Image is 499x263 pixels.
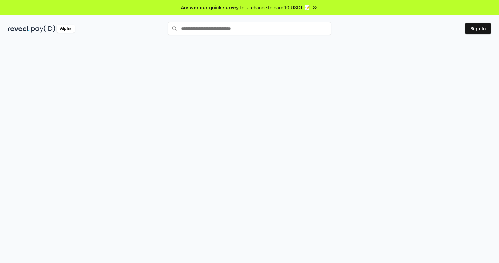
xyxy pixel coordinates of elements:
img: reveel_dark [8,25,30,33]
span: for a chance to earn 10 USDT 📝 [240,4,310,11]
span: Answer our quick survey [181,4,239,11]
button: Sign In [465,23,491,34]
img: pay_id [31,25,55,33]
div: Alpha [57,25,75,33]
